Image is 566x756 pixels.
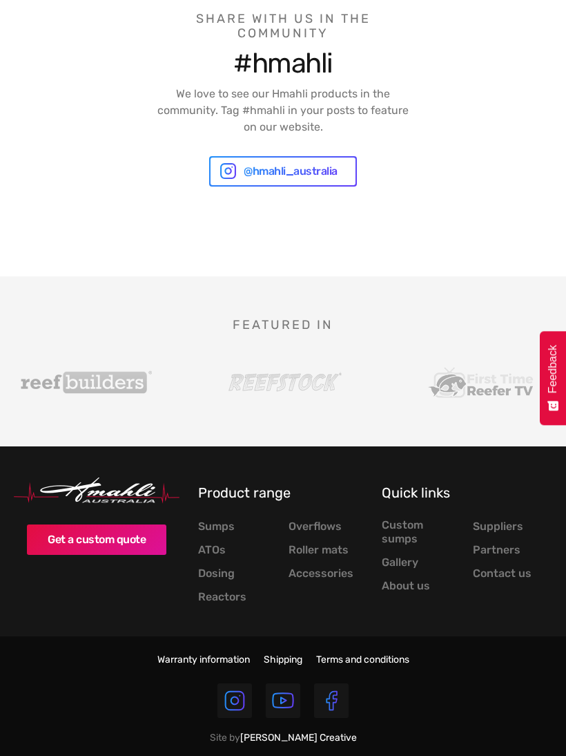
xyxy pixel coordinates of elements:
img: Reefstock [217,370,349,395]
div: Site by [210,732,357,744]
a: Warranty information [157,654,250,666]
h5: Featured in [14,318,552,332]
a: ATOs [198,543,226,557]
a: Terms and conditions [316,654,409,666]
a: About us [382,579,430,593]
a: [PERSON_NAME] Creative [240,732,357,744]
a: Contact us [473,567,531,580]
a: Shipping [264,654,302,666]
a: Get a custom quote [27,525,166,555]
a: Partners [473,543,520,557]
a: Overflows [289,520,342,533]
div: @hmahli_australia [244,163,338,180]
h5: Product range [198,484,369,501]
a: Gallery [382,556,418,569]
a: Dosing [198,567,235,580]
a: Custom sumps [382,518,461,546]
h4: Share with us in the community [154,12,413,41]
a: Suppliers [473,520,523,533]
h5: Quick links [382,484,552,501]
img: Hmahli Australia Logo [14,478,179,504]
span: Feedback [547,345,559,393]
h5: #hmahli [154,48,413,79]
img: First Time Reefer TV [414,367,545,398]
p: We love to see our Hmahli products in the community. Tag #hmahli in your posts to feature on our ... [154,86,413,135]
a: Sumps [198,520,235,533]
img: Reef Builders [21,370,152,395]
button: Feedback - Show survey [540,331,566,425]
a: Reactors [198,590,246,604]
a: Roller mats [289,543,349,557]
a: Accessories [289,567,353,580]
a: @hmahli_australia [209,156,357,187]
